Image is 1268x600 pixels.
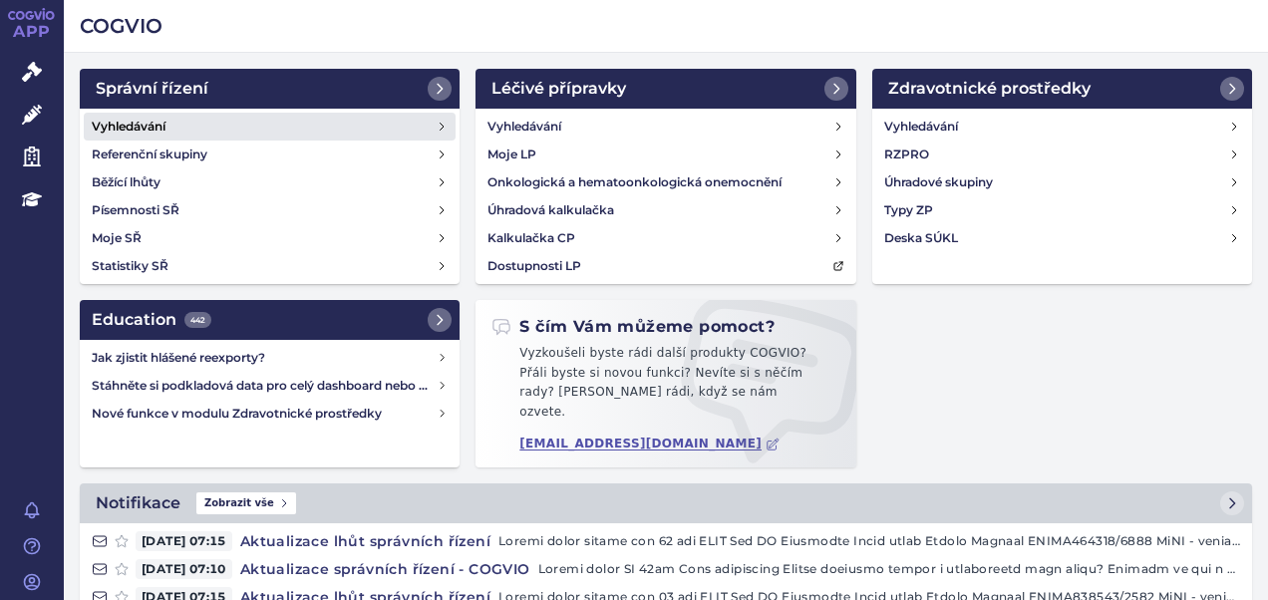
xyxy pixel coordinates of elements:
[84,252,456,280] a: Statistiky SŘ
[519,437,780,451] a: [EMAIL_ADDRESS][DOMAIN_NAME]
[184,312,211,328] span: 442
[487,172,782,192] h4: Onkologická a hematoonkologická onemocnění
[884,200,933,220] h4: Typy ZP
[92,117,165,137] h4: Vyhledávání
[84,141,456,168] a: Referenční skupiny
[487,200,614,220] h4: Úhradová kalkulačka
[92,376,437,396] h4: Stáhněte si podkladová data pro celý dashboard nebo obrázek grafu v COGVIO App modulu Analytics
[876,141,1248,168] a: RZPRO
[475,69,855,109] a: Léčivé přípravky
[80,300,460,340] a: Education442
[92,348,437,368] h4: Jak zjistit hlášené reexporty?
[876,113,1248,141] a: Vyhledávání
[498,531,1240,551] p: Loremi dolor sitame con 62 adi ELIT Sed DO Eiusmodte Incid utlab Etdolo Magnaal ENIMA464318/6888 ...
[479,113,851,141] a: Vyhledávání
[80,69,460,109] a: Správní řízení
[884,145,929,164] h4: RZPRO
[92,308,211,332] h2: Education
[491,77,626,101] h2: Léčivé přípravky
[84,113,456,141] a: Vyhledávání
[876,196,1248,224] a: Typy ZP
[487,256,581,276] h4: Dostupnosti LP
[884,228,958,248] h4: Deska SÚKL
[136,531,232,551] span: [DATE] 07:15
[479,141,851,168] a: Moje LP
[538,559,1240,579] p: Loremi dolor SI 42am Cons adipiscing Elitse doeiusmo tempor i utlaboreetd magn aliqu? Enimadm ve ...
[96,491,180,515] h2: Notifikace
[487,145,536,164] h4: Moje LP
[232,559,538,579] h4: Aktualizace správních řízení - COGVIO
[196,492,296,514] span: Zobrazit vše
[232,531,498,551] h4: Aktualizace lhůt správních řízení
[491,344,839,430] p: Vyzkoušeli byste rádi další produkty COGVIO? Přáli byste si novou funkci? Nevíte si s něčím rady?...
[888,77,1091,101] h2: Zdravotnické prostředky
[84,168,456,196] a: Běžící lhůty
[92,145,207,164] h4: Referenční skupiny
[84,344,456,372] a: Jak zjistit hlášené reexporty?
[479,168,851,196] a: Onkologická a hematoonkologická onemocnění
[80,483,1252,523] a: NotifikaceZobrazit vše
[84,224,456,252] a: Moje SŘ
[84,400,456,428] a: Nové funkce v modulu Zdravotnické prostředky
[84,196,456,224] a: Písemnosti SŘ
[487,228,575,248] h4: Kalkulačka CP
[80,12,1252,40] h2: COGVIO
[92,256,168,276] h4: Statistiky SŘ
[487,117,561,137] h4: Vyhledávání
[479,252,851,280] a: Dostupnosti LP
[92,404,437,424] h4: Nové funkce v modulu Zdravotnické prostředky
[884,117,958,137] h4: Vyhledávání
[479,196,851,224] a: Úhradová kalkulačka
[491,316,775,338] h2: S čím Vám můžeme pomoct?
[872,69,1252,109] a: Zdravotnické prostředky
[84,372,456,400] a: Stáhněte si podkladová data pro celý dashboard nebo obrázek grafu v COGVIO App modulu Analytics
[92,228,142,248] h4: Moje SŘ
[92,200,179,220] h4: Písemnosti SŘ
[96,77,208,101] h2: Správní řízení
[92,172,160,192] h4: Běžící lhůty
[479,224,851,252] a: Kalkulačka CP
[876,224,1248,252] a: Deska SÚKL
[884,172,993,192] h4: Úhradové skupiny
[136,559,232,579] span: [DATE] 07:10
[876,168,1248,196] a: Úhradové skupiny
